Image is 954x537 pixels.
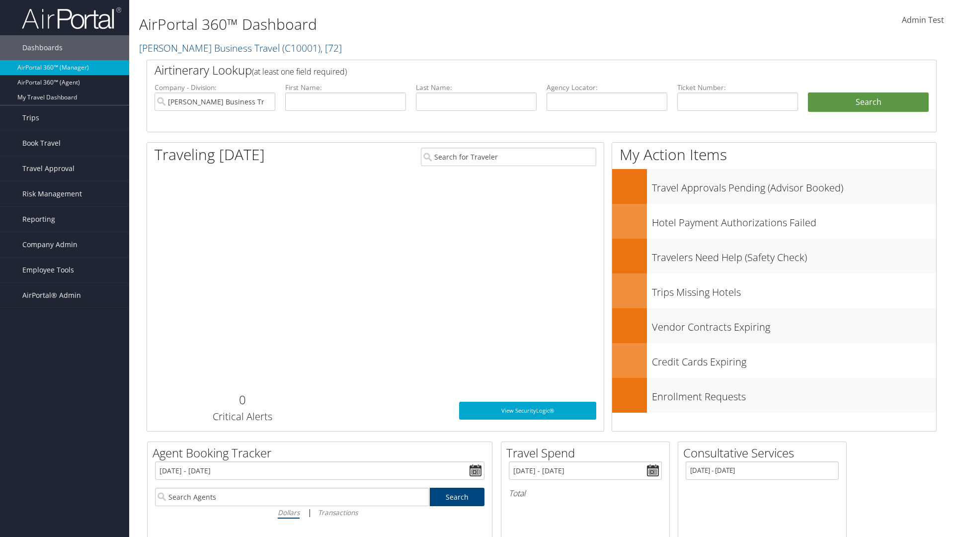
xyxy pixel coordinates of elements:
span: ( C10001 ) [282,41,320,55]
span: Dashboards [22,35,63,60]
h3: Enrollment Requests [652,385,936,404]
span: Trips [22,105,39,130]
a: Vendor Contracts Expiring [612,308,936,343]
a: View SecurityLogic® [459,402,596,420]
input: Search Agents [155,488,429,506]
label: Agency Locator: [547,83,667,92]
h2: Agent Booking Tracker [153,445,492,461]
label: First Name: [285,83,406,92]
label: Last Name: [416,83,537,92]
h3: Hotel Payment Authorizations Failed [652,211,936,230]
a: Credit Cards Expiring [612,343,936,378]
i: Transactions [318,508,358,517]
span: AirPortal® Admin [22,283,81,308]
a: Hotel Payment Authorizations Failed [612,204,936,239]
a: Admin Test [902,5,944,36]
span: Book Travel [22,131,61,156]
span: Risk Management [22,181,82,206]
span: (at least one field required) [252,66,347,77]
h1: AirPortal 360™ Dashboard [139,14,676,35]
a: Travel Approvals Pending (Advisor Booked) [612,169,936,204]
h2: Travel Spend [506,445,669,461]
span: Reporting [22,207,55,232]
a: Enrollment Requests [612,378,936,413]
h3: Trips Missing Hotels [652,280,936,299]
h2: 0 [155,391,330,408]
h1: Traveling [DATE] [155,144,265,165]
img: airportal-logo.png [22,6,121,30]
h2: Airtinerary Lookup [155,62,863,79]
a: Trips Missing Hotels [612,273,936,308]
span: Company Admin [22,232,78,257]
h3: Travelers Need Help (Safety Check) [652,246,936,265]
span: Employee Tools [22,258,74,282]
h3: Credit Cards Expiring [652,350,936,369]
i: Dollars [278,508,300,517]
span: Admin Test [902,14,944,25]
a: Search [430,488,485,506]
input: Search for Traveler [421,148,596,166]
a: [PERSON_NAME] Business Travel [139,41,342,55]
button: Search [808,92,929,112]
h1: My Action Items [612,144,936,165]
div: | [155,506,484,519]
span: , [ 72 ] [320,41,342,55]
h3: Travel Approvals Pending (Advisor Booked) [652,176,936,195]
h2: Consultative Services [683,445,846,461]
h3: Vendor Contracts Expiring [652,315,936,334]
label: Company - Division: [155,83,275,92]
h3: Critical Alerts [155,410,330,424]
a: Travelers Need Help (Safety Check) [612,239,936,273]
h6: Total [509,488,662,499]
label: Ticket Number: [677,83,798,92]
span: Travel Approval [22,156,75,181]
